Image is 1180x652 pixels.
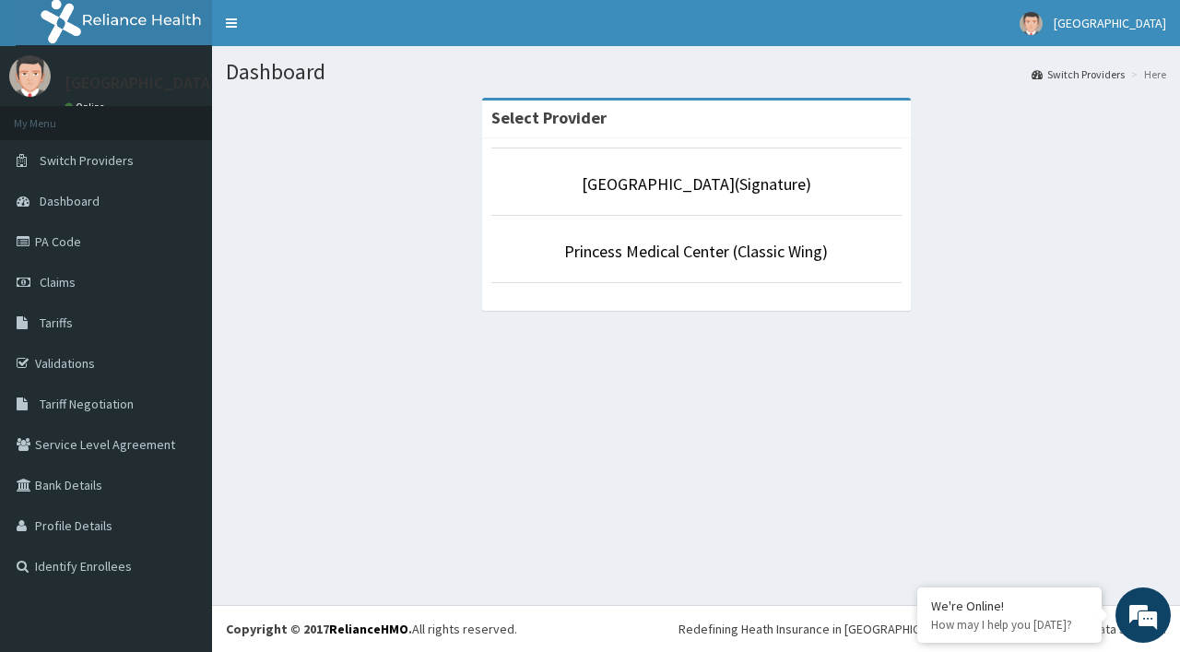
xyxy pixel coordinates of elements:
[491,107,607,128] strong: Select Provider
[226,60,1166,84] h1: Dashboard
[40,152,134,169] span: Switch Providers
[40,314,73,331] span: Tariffs
[1127,66,1166,82] li: Here
[678,620,1166,638] div: Redefining Heath Insurance in [GEOGRAPHIC_DATA] using Telemedicine and Data Science!
[212,605,1180,652] footer: All rights reserved.
[1032,66,1125,82] a: Switch Providers
[40,274,76,290] span: Claims
[329,621,408,637] a: RelianceHMO
[40,193,100,209] span: Dashboard
[564,241,828,262] a: Princess Medical Center (Classic Wing)
[1020,12,1043,35] img: User Image
[931,598,1088,614] div: We're Online!
[65,75,217,91] p: [GEOGRAPHIC_DATA]
[1054,15,1166,31] span: [GEOGRAPHIC_DATA]
[9,55,51,97] img: User Image
[40,396,134,412] span: Tariff Negotiation
[582,173,811,195] a: [GEOGRAPHIC_DATA](Signature)
[65,101,109,113] a: Online
[931,617,1088,633] p: How may I help you today?
[226,621,412,637] strong: Copyright © 2017 .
